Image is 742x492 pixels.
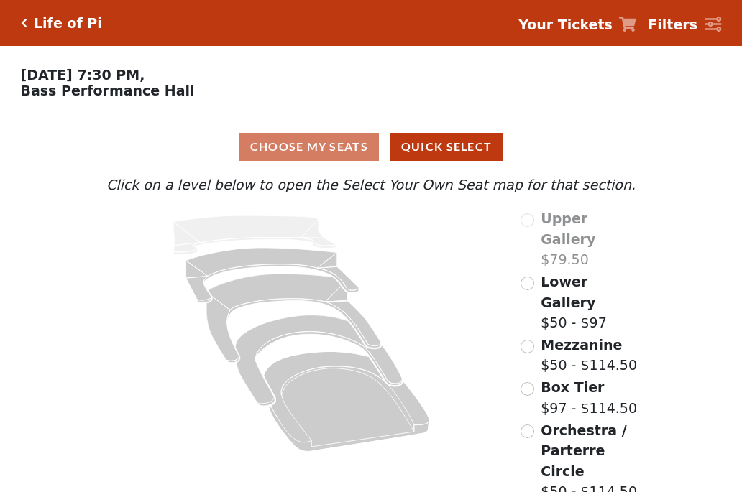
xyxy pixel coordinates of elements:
[21,18,27,28] a: Click here to go back to filters
[541,422,626,479] span: Orchestra / Parterre Circle
[390,133,503,161] button: Quick Select
[264,352,430,452] path: Orchestra / Parterre Circle - Seats Available: 52
[648,14,721,35] a: Filters
[541,210,595,247] span: Upper Gallery
[173,215,337,255] path: Upper Gallery - Seats Available: 0
[541,379,604,395] span: Box Tier
[186,248,359,302] path: Lower Gallery - Seats Available: 165
[541,274,595,310] span: Lower Gallery
[541,377,637,418] label: $97 - $114.50
[103,175,639,195] p: Click on a level below to open the Select Your Own Seat map for that section.
[518,17,613,32] strong: Your Tickets
[541,335,637,376] label: $50 - $114.50
[541,208,639,270] label: $79.50
[648,17,697,32] strong: Filters
[541,337,622,353] span: Mezzanine
[34,15,102,32] h5: Life of Pi
[518,14,636,35] a: Your Tickets
[541,271,639,333] label: $50 - $97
